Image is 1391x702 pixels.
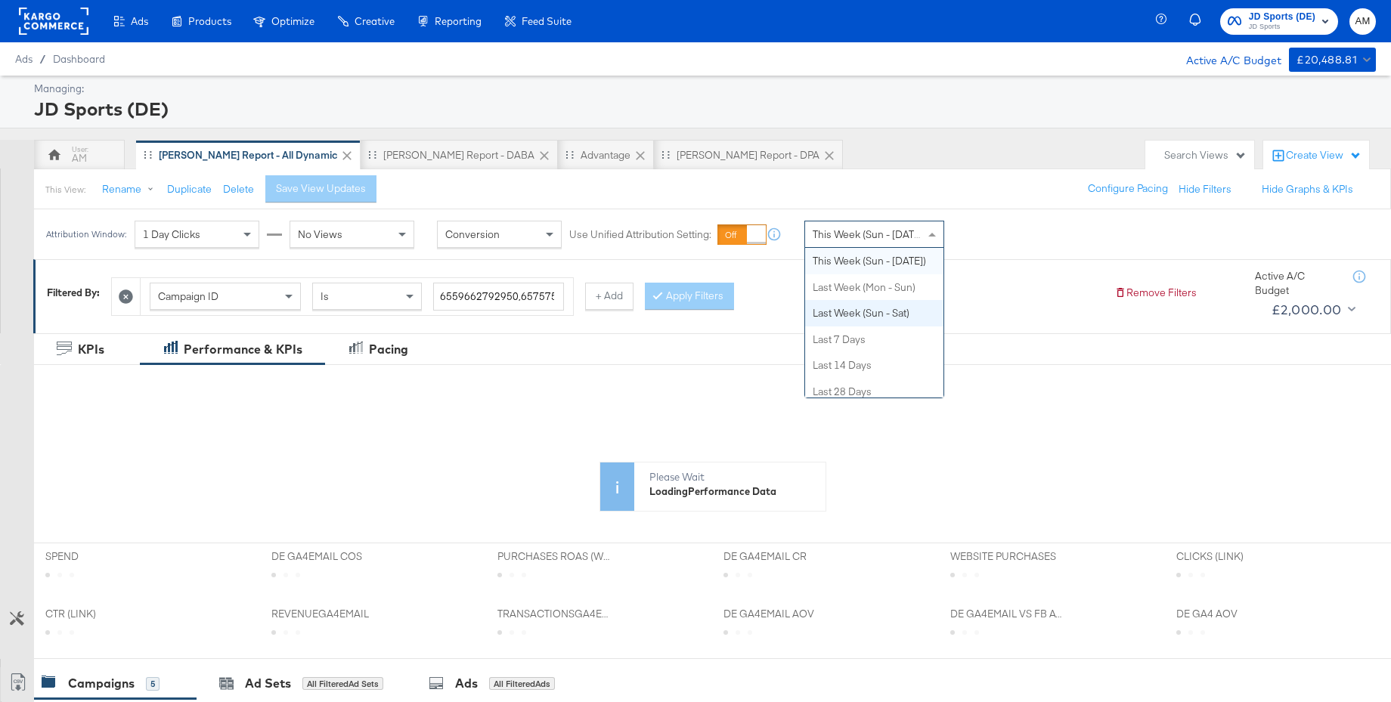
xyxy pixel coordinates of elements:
div: Create View [1286,148,1362,163]
span: Is [321,289,329,303]
div: £20,488.81 [1297,51,1357,70]
div: [PERSON_NAME] Report - DABA [383,148,534,162]
div: Ad Sets [245,675,291,692]
span: Optimize [271,15,314,27]
div: Search Views [1164,148,1247,162]
span: Reporting [435,15,482,27]
div: Filtered By: [47,286,100,300]
button: Configure Pacing [1077,175,1179,203]
div: Last 28 Days [805,379,943,405]
span: AM [1355,13,1370,30]
div: Drag to reorder tab [661,150,670,159]
div: Last 14 Days [805,352,943,379]
span: Ads [15,53,33,65]
button: £20,488.81 [1289,48,1376,72]
div: AM [72,151,87,165]
span: JD Sports [1249,21,1315,33]
div: JD Sports (DE) [34,96,1372,122]
div: Drag to reorder tab [565,150,574,159]
span: This Week (Sun - [DATE]) [813,227,926,241]
div: Ads [455,675,478,692]
button: Rename [91,176,170,203]
div: Attribution Window: [45,229,127,240]
button: Hide Graphs & KPIs [1262,182,1353,196]
span: JD Sports (DE) [1249,9,1315,25]
div: Last 7 Days [805,326,943,353]
div: This Week (Sun - [DATE]) [805,248,943,274]
button: Hide Filters [1179,182,1231,196]
div: This View: [45,184,85,196]
div: Last Week (Sun - Sat) [805,300,943,326]
div: Drag to reorder tab [144,150,152,159]
div: Last Week (Mon - Sun) [805,274,943,301]
input: Enter a search term [433,283,564,311]
button: JD Sports (DE)JD Sports [1220,8,1338,35]
div: Advantage [581,148,630,162]
button: £2,000.00 [1266,298,1358,322]
div: Pacing [369,341,408,358]
div: Managing: [34,82,1372,96]
span: Campaign ID [158,289,218,303]
button: + Add [585,283,634,310]
button: Remove Filters [1114,286,1197,300]
span: 1 Day Clicks [143,227,200,241]
div: 5 [146,677,160,691]
div: Active A/C Budget [1255,269,1338,297]
div: Active A/C Budget [1170,48,1281,70]
span: Feed Suite [522,15,572,27]
div: Drag to reorder tab [368,150,376,159]
span: Creative [355,15,395,27]
span: / [33,53,53,65]
div: All Filtered Ad Sets [302,677,383,691]
span: No Views [298,227,342,241]
div: KPIs [78,341,104,358]
div: All Filtered Ads [489,677,555,691]
div: £2,000.00 [1272,298,1342,321]
div: [PERSON_NAME] Report - DPA [677,148,819,162]
span: Conversion [445,227,500,241]
div: Performance & KPIs [184,341,302,358]
button: Delete [223,182,254,196]
span: Ads [131,15,148,27]
button: AM [1349,8,1376,35]
a: Dashboard [53,53,105,65]
div: [PERSON_NAME] Report - All Dynamic [159,148,337,162]
div: Campaigns [68,675,135,692]
label: Use Unified Attribution Setting: [569,227,711,242]
span: Products [188,15,231,27]
button: Duplicate [167,182,212,196]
